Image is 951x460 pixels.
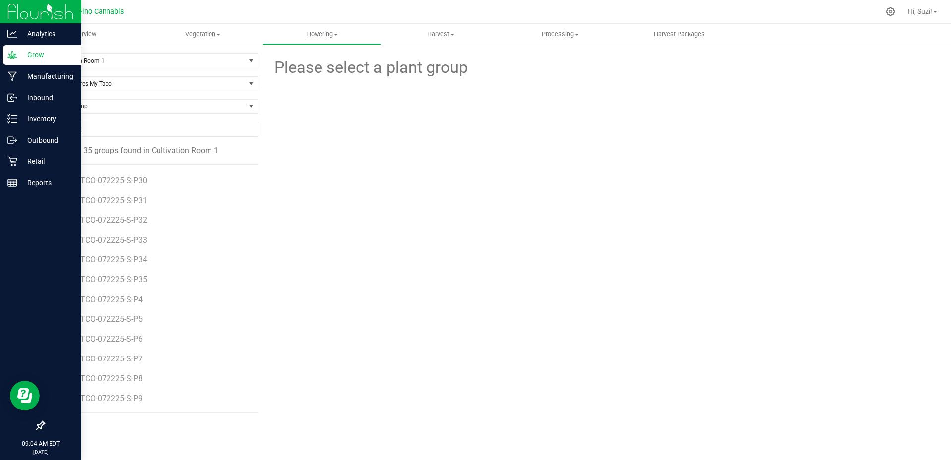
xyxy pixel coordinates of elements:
span: DWMTCO-072225-S-P30 [61,176,147,185]
a: Harvest Packages [620,24,739,45]
a: Overview [24,24,143,45]
span: Overview [57,30,109,39]
p: Manufacturing [17,70,77,82]
p: Grow [17,49,77,61]
inline-svg: Manufacturing [7,71,17,81]
inline-svg: Outbound [7,135,17,145]
span: Find a Group [44,100,245,113]
span: select [245,54,258,68]
span: Processing [501,30,620,39]
p: Retail [17,155,77,167]
p: Reports [17,177,77,189]
inline-svg: Analytics [7,29,17,39]
span: DWMTCO-072225-S-P4 [61,295,143,304]
span: DWMTCO-072225-S-P34 [61,255,147,264]
a: Processing [501,24,620,45]
span: DWMTCO-072225-S-P9 [61,394,143,403]
iframe: Resource center [10,381,40,410]
span: Cultivation Room 1 [44,54,245,68]
p: Inventory [17,113,77,125]
span: Harvest Packages [640,30,718,39]
div: Manage settings [884,7,897,16]
span: DWMTCO-072225-S-P35 [61,275,147,284]
inline-svg: Inventory [7,114,17,124]
span: Dude Wheres My Taco [44,77,245,91]
inline-svg: Inbound [7,93,17,102]
span: DWMTCO-072225-S-P8 [61,374,143,383]
a: Harvest [381,24,501,45]
span: DWMTCO-072225-S-P6 [61,334,143,344]
span: DWMTCO-072225-S-P33 [61,235,147,245]
span: DWMTCO-072225-S-P32 [61,215,147,225]
span: Flowering [263,30,381,39]
p: Outbound [17,134,77,146]
inline-svg: Reports [7,178,17,188]
p: Analytics [17,28,77,40]
span: Fino Cannabis [78,7,124,16]
p: [DATE] [4,448,77,456]
span: DWMTCO-072225-S-P31 [61,196,147,205]
div: 35 groups found in Cultivation Room 1 [44,145,258,156]
inline-svg: Retail [7,156,17,166]
a: Flowering [262,24,381,45]
span: Harvest [382,30,500,39]
input: NO DATA FOUND [44,122,258,136]
p: 09:04 AM EDT [4,439,77,448]
span: Vegetation [144,30,262,39]
span: Hi, Suzi! [908,7,932,15]
span: Please select a plant group [273,55,468,80]
span: DWMTCO-072225-S-P7 [61,354,143,363]
a: Vegetation [143,24,263,45]
p: Inbound [17,92,77,103]
span: DWMTCO-072225-S-P5 [61,314,143,324]
inline-svg: Grow [7,50,17,60]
